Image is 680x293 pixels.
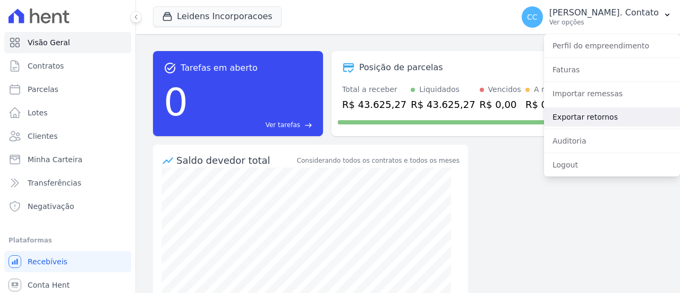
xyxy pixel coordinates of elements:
p: Ver opções [549,18,659,27]
div: R$ 43.625,27 [411,97,475,112]
a: Importar remessas [544,84,680,103]
a: Lotes [4,102,131,123]
div: 0 [164,74,188,130]
a: Recebíveis [4,251,131,272]
span: Ver tarefas [266,120,300,130]
a: Faturas [544,60,680,79]
button: Leidens Incorporacoes [153,6,282,27]
span: Conta Hent [28,280,70,290]
div: Posição de parcelas [359,61,443,74]
span: Transferências [28,178,81,188]
div: R$ 0,00 [480,97,521,112]
a: Minha Carteira [4,149,131,170]
span: Minha Carteira [28,154,82,165]
a: Ver tarefas east [192,120,312,130]
a: Negativação [4,196,131,217]
a: Contratos [4,55,131,77]
div: A receber [534,84,570,95]
a: Logout [544,155,680,174]
a: Clientes [4,125,131,147]
span: east [304,121,312,129]
a: Auditoria [544,131,680,150]
button: CC [PERSON_NAME]. Contato Ver opções [513,2,680,32]
a: Visão Geral [4,32,131,53]
a: Exportar retornos [544,107,680,127]
span: Visão Geral [28,37,70,48]
span: Tarefas em aberto [181,62,258,74]
span: Negativação [28,201,74,212]
span: Lotes [28,107,48,118]
a: Perfil do empreendimento [544,36,680,55]
a: Parcelas [4,79,131,100]
div: Saldo devedor total [176,153,295,168]
div: Liquidados [419,84,460,95]
span: task_alt [164,62,176,74]
div: Vencidos [488,84,521,95]
span: CC [527,13,538,21]
span: Contratos [28,61,64,71]
div: R$ 0,00 [525,97,570,112]
div: Considerando todos os contratos e todos os meses [297,156,460,165]
div: Total a receber [342,84,406,95]
span: Parcelas [28,84,58,95]
div: Plataformas [8,234,127,247]
span: Clientes [28,131,57,141]
p: [PERSON_NAME]. Contato [549,7,659,18]
span: Recebíveis [28,256,67,267]
div: R$ 43.625,27 [342,97,406,112]
a: Transferências [4,172,131,194]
